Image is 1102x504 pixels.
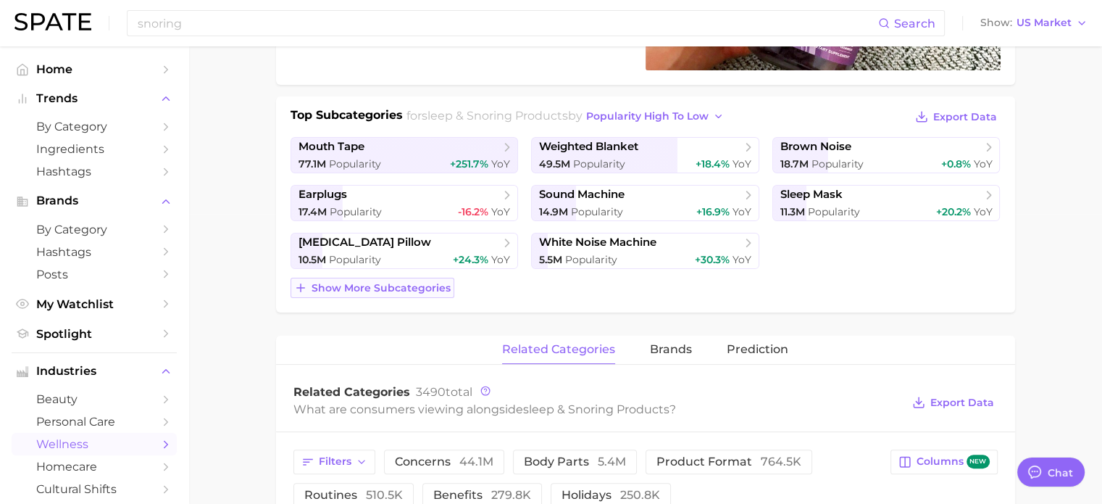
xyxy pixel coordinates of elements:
span: Show [980,19,1012,27]
button: Industries [12,360,177,382]
a: Posts [12,263,177,286]
span: +16.9% [696,205,730,218]
span: earplugs [299,188,347,202]
span: body parts [524,456,626,468]
span: sleep & snoring products [422,109,568,123]
span: Hashtags [36,245,152,259]
a: cultural shifts [12,478,177,500]
span: Popularity [565,253,617,266]
span: 5.4m [598,455,626,468]
span: YoY [491,205,510,218]
span: concerns [395,456,493,468]
span: +0.8% [940,157,970,170]
span: sleep mask [780,188,843,202]
span: by Category [36,223,152,236]
span: 764.5k [761,455,801,468]
span: related categories [502,343,615,356]
span: for by [406,109,728,123]
span: YoY [732,253,751,266]
a: by Category [12,218,177,241]
span: YoY [491,157,510,170]
span: YoY [732,157,751,170]
span: +251.7% [450,157,488,170]
a: homecare [12,455,177,478]
span: Show more subcategories [312,282,451,294]
span: 279.8k [491,488,531,502]
span: YoY [973,205,992,218]
span: 3490 [416,385,446,399]
span: 49.5m [539,157,570,170]
span: Popularity [811,157,864,170]
a: personal care [12,410,177,433]
button: Trends [12,88,177,110]
span: brown noise [780,140,851,154]
span: +30.3% [695,253,730,266]
button: Brands [12,190,177,212]
a: by Category [12,115,177,138]
button: Show more subcategories [291,278,454,298]
span: 11.3m [780,205,805,218]
span: wellness [36,437,152,451]
span: +24.3% [453,253,488,266]
a: sound machine14.9m Popularity+16.9% YoY [531,185,759,221]
span: Popularity [329,157,381,170]
span: routines [304,489,403,501]
span: Prediction [727,343,788,356]
a: wellness [12,433,177,455]
span: Search [894,17,935,30]
span: sound machine [539,188,625,202]
span: Related Categories [293,385,410,399]
span: +18.4% [696,157,730,170]
div: What are consumers viewing alongside ? [293,400,902,419]
a: mouth tape77.1m Popularity+251.7% YoY [291,137,519,173]
a: weighted blanket49.5m Popularity+18.4% YoY [531,137,759,173]
span: Export Data [930,397,994,409]
span: 18.7m [780,157,809,170]
a: brown noise18.7m Popularity+0.8% YoY [772,137,1001,173]
span: Export Data [933,111,997,123]
span: Popularity [573,157,625,170]
span: cultural shifts [36,482,152,496]
span: Columns [916,455,989,468]
span: [MEDICAL_DATA] pillow [299,236,431,249]
span: Filters [319,455,351,468]
span: weighted blanket [539,140,638,154]
button: Filters [293,450,375,474]
button: Export Data [911,107,1000,127]
span: 250.8k [620,488,660,502]
span: +20.2% [935,205,970,218]
a: white noise machine5.5m Popularity+30.3% YoY [531,233,759,269]
span: Hashtags [36,165,152,178]
span: Popularity [330,205,382,218]
span: 77.1m [299,157,326,170]
span: My Watchlist [36,297,152,311]
a: beauty [12,388,177,410]
a: sleep mask11.3m Popularity+20.2% YoY [772,185,1001,221]
span: Popularity [329,253,381,266]
span: new [967,455,990,468]
span: Trends [36,92,152,105]
a: Hashtags [12,241,177,263]
span: personal care [36,415,152,429]
span: Home [36,62,152,76]
span: US Market [1017,19,1072,27]
span: 5.5m [539,253,562,266]
span: 10.5m [299,253,326,266]
span: YoY [491,253,510,266]
span: Popularity [571,205,623,218]
span: Brands [36,194,152,207]
span: Spotlight [36,327,152,341]
a: Hashtags [12,160,177,183]
img: SPATE [14,13,91,30]
span: -16.2% [458,205,488,218]
a: Ingredients [12,138,177,160]
span: mouth tape [299,140,364,154]
a: earplugs17.4m Popularity-16.2% YoY [291,185,519,221]
span: Posts [36,268,152,281]
span: popularity high to low [586,110,709,123]
span: YoY [973,157,992,170]
span: YoY [732,205,751,218]
a: Home [12,58,177,80]
span: 510.5k [366,488,403,502]
button: Columnsnew [890,450,997,474]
